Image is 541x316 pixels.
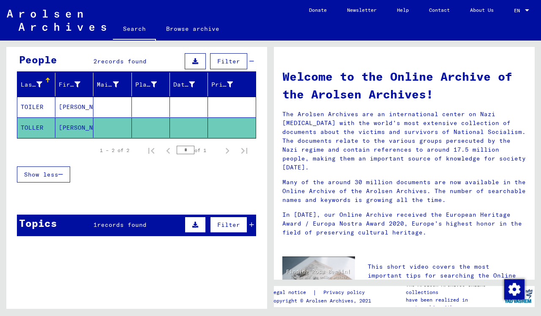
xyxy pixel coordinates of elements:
[7,10,106,31] img: Arolsen_neg.svg
[503,286,534,307] img: yv_logo.png
[210,217,247,233] button: Filter
[282,178,526,204] p: Many of the around 30 million documents are now available in the Online Archive of the Arolsen Ar...
[270,288,375,297] div: |
[211,78,246,91] div: Prisoner #
[143,142,160,159] button: First page
[282,110,526,172] p: The Arolsen Archives are an international center on Nazi [MEDICAL_DATA] with the world’s most ext...
[59,78,93,91] div: First Name
[97,80,118,89] div: Maiden Name
[236,142,253,159] button: Last page
[504,279,525,300] img: Change consent
[21,78,55,91] div: Last Name
[132,73,170,96] mat-header-cell: Place of Birth
[113,19,156,41] a: Search
[97,78,131,91] div: Maiden Name
[282,210,526,237] p: In [DATE], our Online Archive received the European Heritage Award / Europa Nostra Award 2020, Eu...
[368,262,526,289] p: This short video covers the most important tips for searching the Online Archive.
[21,80,42,89] div: Last Name
[17,117,55,138] mat-cell: TOLLER
[135,80,157,89] div: Place of Birth
[93,57,97,65] span: 2
[19,215,57,231] div: Topics
[217,221,240,229] span: Filter
[514,8,523,14] span: EN
[406,281,502,296] p: The Arolsen Archives online collections
[19,52,57,67] div: People
[406,296,502,311] p: have been realized in partnership with
[17,97,55,117] mat-cell: TOILER
[93,73,131,96] mat-header-cell: Maiden Name
[219,142,236,159] button: Next page
[59,80,80,89] div: First Name
[173,80,195,89] div: Date of Birth
[100,147,129,154] div: 1 – 2 of 2
[270,288,313,297] a: Legal notice
[217,57,240,65] span: Filter
[17,73,55,96] mat-header-cell: Last Name
[282,68,526,103] h1: Welcome to the Online Archive of the Arolsen Archives!
[317,288,375,297] a: Privacy policy
[173,78,208,91] div: Date of Birth
[55,73,93,96] mat-header-cell: First Name
[97,221,147,229] span: records found
[282,256,355,296] img: video.jpg
[160,142,177,159] button: Previous page
[156,19,230,39] a: Browse archive
[55,117,93,138] mat-cell: [PERSON_NAME]
[210,53,247,69] button: Filter
[270,297,375,305] p: Copyright © Arolsen Archives, 2021
[135,78,169,91] div: Place of Birth
[170,73,208,96] mat-header-cell: Date of Birth
[24,171,58,178] span: Show less
[208,73,256,96] mat-header-cell: Prisoner #
[177,146,219,154] div: of 1
[93,221,97,229] span: 1
[97,57,147,65] span: records found
[55,97,93,117] mat-cell: [PERSON_NAME]
[211,80,233,89] div: Prisoner #
[17,166,70,183] button: Show less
